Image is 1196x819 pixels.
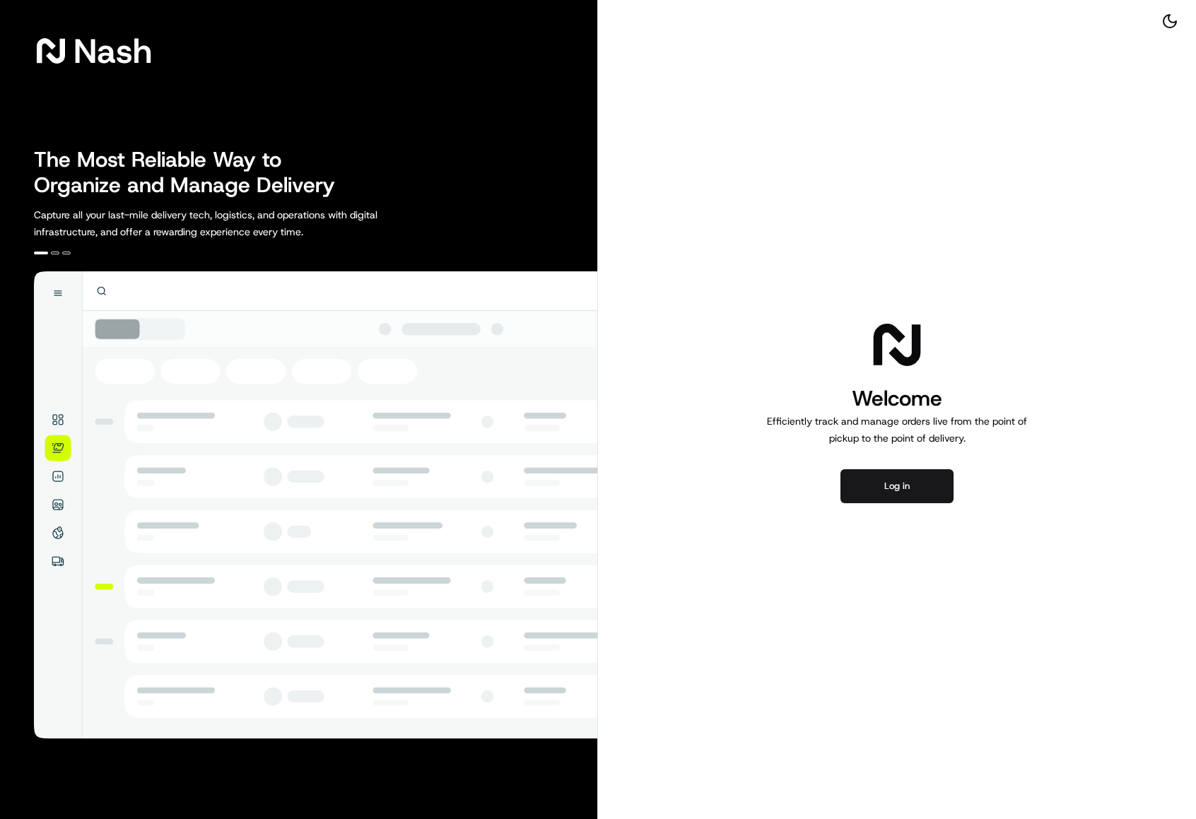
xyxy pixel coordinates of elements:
h1: Welcome [761,384,1033,413]
span: Nash [74,37,152,65]
p: Capture all your last-mile delivery tech, logistics, and operations with digital infrastructure, ... [34,206,441,240]
h2: The Most Reliable Way to Organize and Manage Delivery [34,147,351,198]
img: illustration [34,271,597,738]
p: Efficiently track and manage orders live from the point of pickup to the point of delivery. [761,413,1033,447]
button: Log in [840,469,954,503]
